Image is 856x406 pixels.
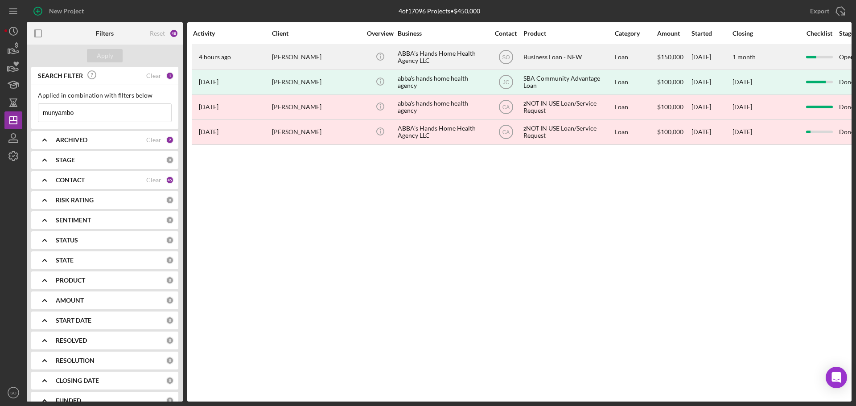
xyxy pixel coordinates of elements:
[489,30,523,37] div: Contact
[56,257,74,264] b: STATE
[657,45,691,69] div: $150,000
[166,377,174,385] div: 0
[398,95,487,119] div: abba's hands home health agency
[169,29,178,38] div: 48
[38,72,83,79] b: SEARCH FILTER
[56,237,78,244] b: STATUS
[398,30,487,37] div: Business
[10,390,16,395] text: SO
[657,30,691,37] div: Amount
[56,377,99,384] b: CLOSING DATE
[146,136,161,144] div: Clear
[56,317,91,324] b: START DATE
[523,70,613,94] div: SBA Community Advantage Loan
[657,95,691,119] div: $100,000
[398,70,487,94] div: abba's hands home health agency
[272,30,361,37] div: Client
[166,256,174,264] div: 0
[502,129,510,135] text: CA
[810,2,829,20] div: Export
[56,156,75,164] b: STAGE
[733,128,752,135] time: [DATE]
[523,120,613,144] div: zNOT IN USE Loan/Service Request
[4,384,22,402] button: SO
[166,397,174,405] div: 0
[96,30,114,37] b: Filters
[363,30,397,37] div: Overview
[199,78,218,86] time: 2023-01-21 16:25
[166,276,174,284] div: 0
[502,79,509,86] text: JC
[691,30,732,37] div: Started
[691,95,732,119] div: [DATE]
[272,120,361,144] div: [PERSON_NAME]
[56,136,87,144] b: ARCHIVED
[146,72,161,79] div: Clear
[27,2,93,20] button: New Project
[733,78,752,86] div: [DATE]
[615,70,656,94] div: Loan
[398,45,487,69] div: ABBA’s Hands Home Health Agency LLC
[523,45,613,69] div: Business Loan - NEW
[615,45,656,69] div: Loan
[733,53,756,61] time: 1 month
[523,95,613,119] div: zNOT IN USE Loan/Service Request
[166,236,174,244] div: 0
[399,8,480,15] div: 4 of 17096 Projects • $450,000
[199,53,231,61] time: 2025-08-25 13:55
[56,176,85,184] b: CONTACT
[166,316,174,324] div: 0
[166,176,174,184] div: 45
[398,120,487,144] div: ABBA’s Hands Home Health Agency LLC
[166,216,174,224] div: 0
[166,196,174,204] div: 0
[615,95,656,119] div: Loan
[166,357,174,365] div: 0
[97,49,113,62] div: Apply
[502,104,510,111] text: CA
[657,120,691,144] div: $100,000
[691,45,732,69] div: [DATE]
[193,30,271,37] div: Activity
[56,217,91,224] b: SENTIMENT
[56,357,95,364] b: RESOLUTION
[49,2,84,20] div: New Project
[166,336,174,344] div: 0
[272,70,361,94] div: [PERSON_NAME]
[56,397,81,404] b: FUNDED
[87,49,123,62] button: Apply
[657,70,691,94] div: $100,000
[166,156,174,164] div: 0
[56,297,84,304] b: AMOUNT
[733,103,752,111] time: [DATE]
[146,176,161,184] div: Clear
[801,2,852,20] button: Export
[691,70,732,94] div: [DATE]
[199,103,218,111] time: 2022-05-19 21:43
[56,197,94,204] b: RISK RATING
[502,54,510,61] text: SO
[272,95,361,119] div: [PERSON_NAME]
[733,30,799,37] div: Closing
[615,120,656,144] div: Loan
[272,45,361,69] div: [PERSON_NAME]
[56,337,87,344] b: RESOLVED
[166,72,174,80] div: 1
[166,136,174,144] div: 2
[199,128,218,135] time: 2022-05-11 21:19
[166,296,174,304] div: 0
[615,30,656,37] div: Category
[691,120,732,144] div: [DATE]
[800,30,838,37] div: Checklist
[523,30,613,37] div: Product
[56,277,85,284] b: PRODUCT
[826,367,847,388] div: Open Intercom Messenger
[150,30,165,37] div: Reset
[38,92,172,99] div: Applied in combination with filters below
